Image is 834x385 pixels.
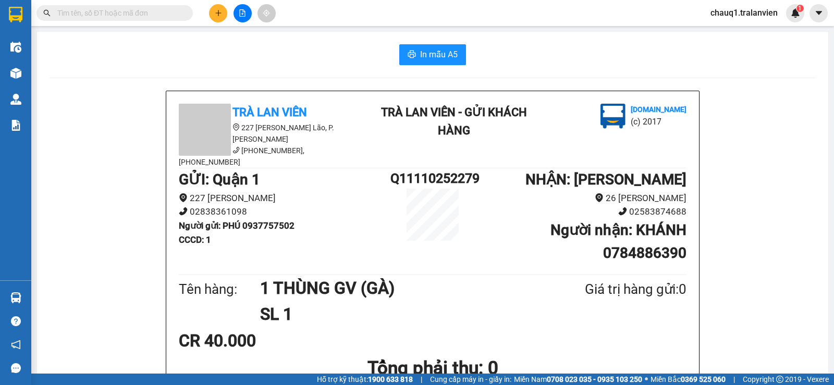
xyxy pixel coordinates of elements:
[179,328,346,354] div: CR 40.000
[64,15,103,118] b: Trà Lan Viên - Gửi khách hàng
[257,4,276,22] button: aim
[475,191,686,205] li: 26 [PERSON_NAME]
[547,375,642,383] strong: 0708 023 035 - 0935 103 250
[232,106,307,119] b: Trà Lan Viên
[57,7,180,19] input: Tìm tên, số ĐT hoặc mã đơn
[534,279,686,300] div: Giá trị hàng gửi: 0
[113,13,138,38] img: logo.jpg
[215,9,222,17] span: plus
[234,4,252,22] button: file-add
[179,220,295,231] b: Người gửi : PHÚ 0937757502
[475,205,686,219] li: 02583874688
[179,354,686,382] h1: Tổng phải thu: 0
[408,50,416,60] span: printer
[702,6,786,19] span: chauq1.tralanvien
[179,191,390,205] li: 227 [PERSON_NAME]
[420,48,458,61] span: In mẫu A5
[791,8,800,18] img: icon-new-feature
[798,5,802,12] span: 1
[390,168,475,189] h1: Q11110252279
[13,67,38,116] b: Trà Lan Viên
[179,207,188,216] span: phone
[179,193,188,202] span: environment
[239,9,246,17] span: file-add
[88,49,143,63] li: (c) 2017
[88,40,143,48] b: [DOMAIN_NAME]
[550,221,686,262] b: Người nhận : KHÁNH 0784886390
[814,8,824,18] span: caret-down
[645,377,648,381] span: ⚪️
[10,94,21,105] img: warehouse-icon
[514,374,642,385] span: Miền Nam
[179,279,260,300] div: Tên hàng:
[263,9,270,17] span: aim
[421,374,422,385] span: |
[179,145,366,168] li: [PHONE_NUMBER], [PHONE_NUMBER]
[10,42,21,53] img: warehouse-icon
[733,374,735,385] span: |
[179,234,211,245] b: CCCD : 1
[317,374,413,385] span: Hỗ trợ kỹ thuật:
[11,340,21,350] span: notification
[681,375,726,383] strong: 0369 525 060
[651,374,726,385] span: Miền Bắc
[600,104,625,129] img: logo.jpg
[776,376,783,383] span: copyright
[260,275,534,301] h1: 1 THÙNG GV (GÀ)
[232,123,240,131] span: environment
[631,105,686,114] b: [DOMAIN_NAME]
[796,5,804,12] sup: 1
[209,4,227,22] button: plus
[43,9,51,17] span: search
[430,374,511,385] span: Cung cấp máy in - giấy in:
[179,171,260,188] b: GỬI : Quận 1
[399,44,466,65] button: printerIn mẫu A5
[810,4,828,22] button: caret-down
[10,120,21,131] img: solution-icon
[260,301,534,327] h1: SL 1
[179,122,366,145] li: 227 [PERSON_NAME] Lão, P. [PERSON_NAME]
[179,205,390,219] li: 02838361098
[10,68,21,79] img: warehouse-icon
[595,193,604,202] span: environment
[232,146,240,154] span: phone
[11,363,21,373] span: message
[11,316,21,326] span: question-circle
[9,7,22,22] img: logo-vxr
[631,115,686,128] li: (c) 2017
[525,171,686,188] b: NHẬN : [PERSON_NAME]
[618,207,627,216] span: phone
[368,375,413,383] strong: 1900 633 818
[381,106,527,137] b: Trà Lan Viên - Gửi khách hàng
[10,292,21,303] img: warehouse-icon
